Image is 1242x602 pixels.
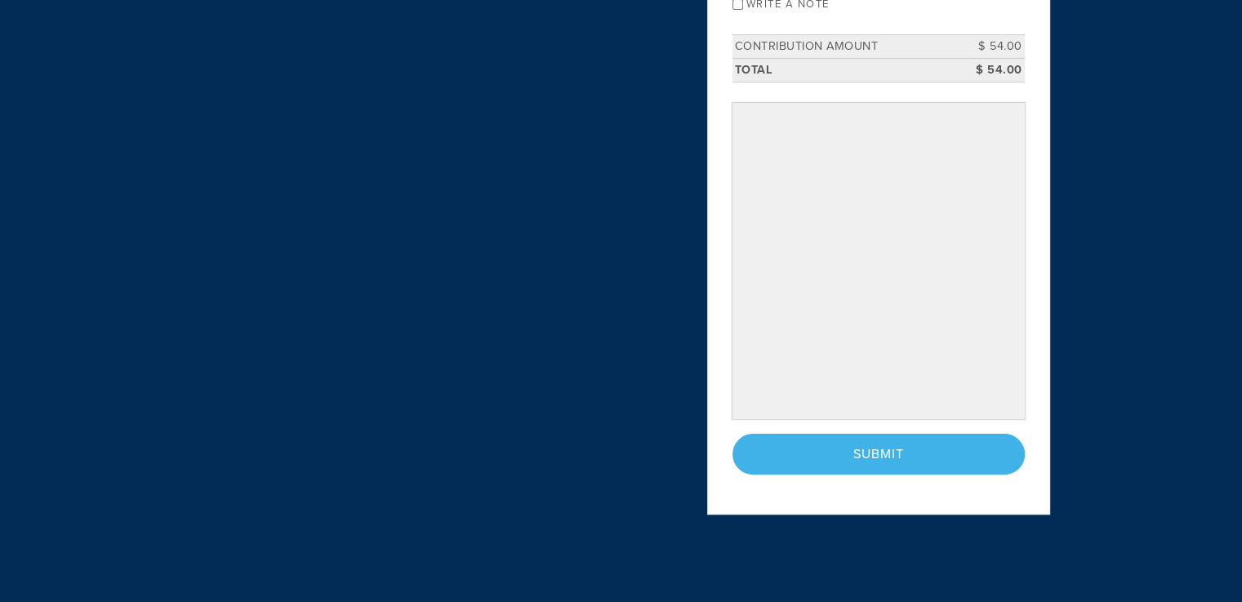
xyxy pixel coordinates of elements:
iframe: Secure payment input frame [736,106,1022,416]
td: Contribution Amount [732,35,951,59]
td: $ 54.00 [951,58,1025,82]
td: Total [732,58,951,82]
td: $ 54.00 [951,35,1025,59]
